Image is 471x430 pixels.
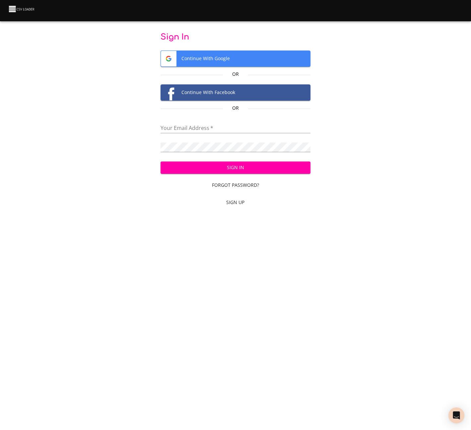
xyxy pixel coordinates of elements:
button: Google logoContinue With Google [161,51,310,67]
div: Open Intercom Messenger [448,407,464,423]
img: Google logo [161,51,176,66]
button: Sign In [161,161,310,174]
img: CSV Loader [8,4,36,14]
p: Sign In [161,32,310,43]
span: Sign Up [163,198,308,207]
span: Sign In [166,163,305,172]
p: Or [223,71,248,77]
span: Forgot Password? [163,181,308,189]
p: Or [223,105,248,111]
a: Sign Up [161,196,310,209]
a: Forgot Password? [161,179,310,191]
span: Continue With Google [161,51,310,66]
span: Continue With Facebook [161,85,310,100]
button: Facebook logoContinue With Facebook [161,84,310,101]
img: Facebook logo [161,85,176,100]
